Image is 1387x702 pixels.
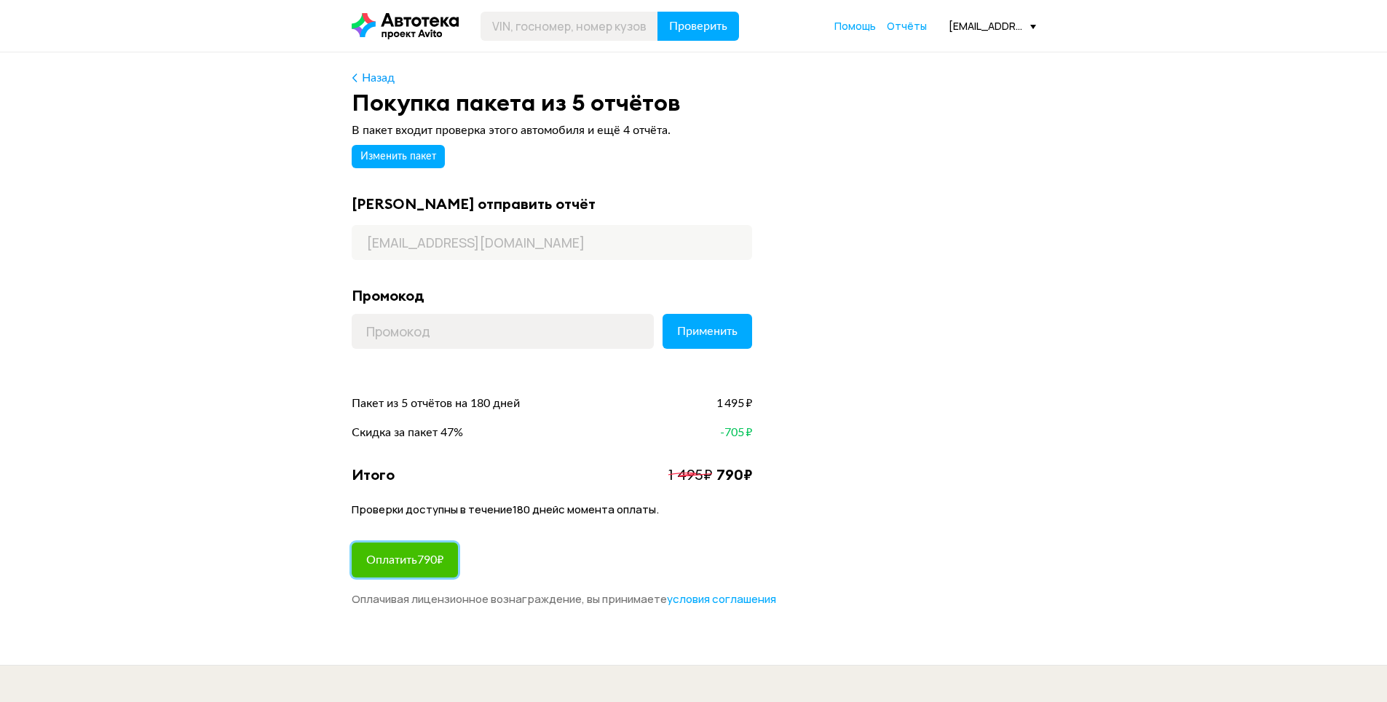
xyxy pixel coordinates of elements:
a: Отчёты [887,19,927,33]
p: Проверки доступны в течение 180 дней с момента оплаты. [352,502,752,524]
span: Изменить пакет [360,151,436,162]
button: Изменить пакет [352,145,445,168]
div: Промокод [352,286,752,305]
div: В пакет входит проверка этого автомобиля и ещё 4 отчёта. [352,122,752,139]
div: [PERSON_NAME] отправить отчёт [352,194,752,213]
span: Скидка за пакет 47% [352,425,463,441]
span: Оплатить 790 ₽ [366,554,443,566]
span: 1 495 ₽ [716,395,752,411]
button: Применить [663,314,752,349]
span: условия соглашения [667,591,776,607]
a: Помощь [834,19,876,33]
input: Адрес почты [352,225,752,260]
div: [EMAIL_ADDRESS][DOMAIN_NAME] [949,19,1036,33]
span: Применить [677,326,738,337]
div: Покупка пакета из 5 отчётов [352,90,1036,116]
div: 790 ₽ [716,465,752,484]
span: Пакет из 5 отчётов на 180 дней [352,395,520,411]
div: Назад [362,70,395,86]
div: Итого [352,465,395,484]
input: VIN, госномер, номер кузова [481,12,658,41]
span: 1 495 ₽ [668,465,712,484]
button: Оплатить790₽ [352,543,458,577]
a: условия соглашения [667,592,776,607]
button: Проверить [657,12,739,41]
span: -705 ₽ [720,425,752,441]
span: Проверить [669,20,727,32]
input: Промокод [352,314,654,349]
span: Оплачивая лицензионное вознаграждение, вы принимаете [352,591,776,607]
